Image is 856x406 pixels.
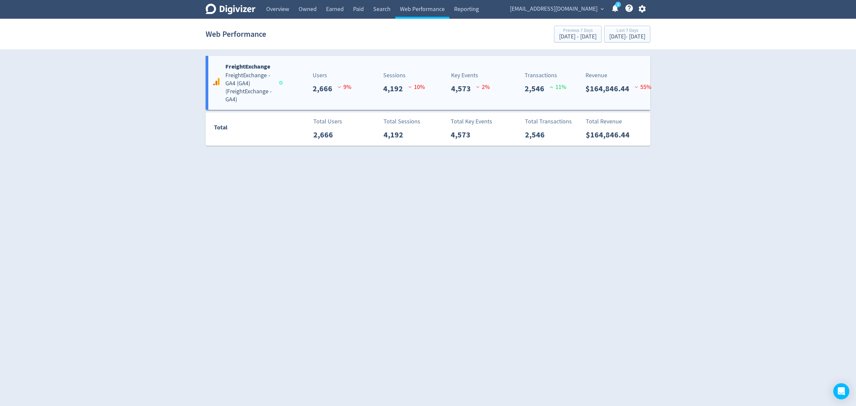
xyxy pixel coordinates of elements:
p: $164,846.44 [586,129,635,141]
p: 2,546 [525,83,550,95]
p: 4,192 [383,83,408,95]
p: 2 % [476,83,490,92]
b: FreightExchange [225,63,270,71]
p: Total Key Events [451,117,492,126]
span: [EMAIL_ADDRESS][DOMAIN_NAME] [510,4,598,14]
div: [DATE] - [DATE] [559,34,597,40]
div: Previous 7 Days [559,28,597,34]
button: [EMAIL_ADDRESS][DOMAIN_NAME] [508,4,606,14]
div: [DATE] - [DATE] [609,34,645,40]
div: Open Intercom Messenger [833,383,849,399]
p: 4,573 [451,129,476,141]
p: $164,846.44 [585,83,635,95]
button: Last 7 Days[DATE]- [DATE] [604,26,650,42]
p: 4,192 [384,129,409,141]
p: 2,546 [525,129,550,141]
a: FreightExchangeFreightExchange - GA4 (GA4)(FreightExchange - GA4)Users2,666 9%Sessions4,192 10%Ke... [206,56,650,110]
p: Key Events [451,71,478,80]
div: Total [214,123,280,135]
p: 10 % [408,83,425,92]
p: Revenue [585,71,607,80]
h1: Web Performance [206,23,266,45]
p: 2,666 [313,83,338,95]
p: 55 % [635,83,651,92]
p: 4,573 [451,83,476,95]
p: 9 % [338,83,351,92]
p: Total Revenue [586,117,622,126]
button: Previous 7 Days[DATE] - [DATE] [554,26,602,42]
span: Data last synced: 12 Oct 2025, 10:02pm (AEDT) [279,81,285,85]
h5: FreightExchange - GA4 (GA4) ( FreightExchange - GA4 ) [225,72,273,104]
p: Total Transactions [525,117,572,126]
text: 1 [617,2,619,7]
span: expand_more [599,6,605,12]
p: Sessions [383,71,406,80]
div: Last 7 Days [609,28,645,34]
p: Total Users [313,117,342,126]
p: Transactions [525,71,557,80]
p: Total Sessions [384,117,420,126]
a: 1 [615,2,621,7]
p: Users [313,71,327,80]
p: 2,666 [313,129,338,141]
